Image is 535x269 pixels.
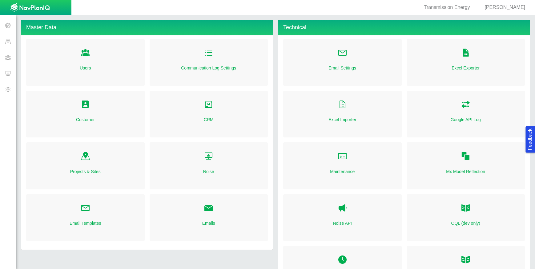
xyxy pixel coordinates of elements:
[81,202,90,215] a: Folder Open Icon
[338,253,347,267] a: Folder Open Icon
[150,91,268,137] div: Folder Open Icon CRM
[283,142,402,189] div: Folder Open Icon Maintenance
[70,220,101,226] a: Email Templates
[461,202,470,215] a: OQL
[10,3,50,13] img: UrbanGroupSolutionsTheme$USG_Images$logo.png
[150,142,268,189] div: Folder Open Icon Noise
[446,168,485,175] a: Mx Model Reflection
[451,117,481,123] a: Google API Log
[81,98,90,112] a: Folder Open Icon
[461,46,470,60] a: Folder Open Icon
[26,142,145,189] div: Folder Open Icon Projects & Sites
[283,91,402,137] div: Folder Open Icon Excel Importer
[150,39,268,86] div: Folder Open Icon Communication Log Settings
[76,117,95,123] a: Customer
[330,168,355,175] a: Maintenance
[407,91,525,137] div: Folder Open Icon Google API Log
[407,39,525,86] div: Folder Open Icon Excel Exporter
[70,168,101,175] a: Projects & Sites
[338,202,347,215] a: Noise API
[181,65,236,71] a: Communication Log Settings
[26,194,145,241] div: Folder Open Icon Email Templates
[204,46,213,60] a: Folder Open Icon
[407,142,525,189] div: Folder Open Icon Mx Model Reflection
[525,126,535,152] button: Feedback
[461,98,470,112] a: Folder Open Icon
[81,150,90,163] a: Folder Open Icon
[204,98,213,112] a: Folder Open Icon
[204,150,213,163] a: Folder Open Icon
[203,168,214,175] a: Noise
[461,150,470,163] a: Folder Open Icon
[338,150,347,163] a: Folder Open Icon
[202,220,215,226] a: Emails
[283,39,402,86] div: Folder Open Icon Email Settings
[204,202,213,215] a: Folder Open Icon
[424,5,470,10] span: Transmission Energy
[338,46,347,60] a: Folder Open Icon
[338,98,347,112] a: Folder Open Icon
[333,220,352,226] a: Noise API
[451,220,480,226] a: OQL (dev only)
[477,4,528,11] div: [PERSON_NAME]
[26,39,145,86] div: Folder Open Icon Users
[407,194,525,241] div: OQL OQL (dev only)
[452,65,480,71] a: Excel Exporter
[328,117,356,123] a: Excel Importer
[283,194,402,241] div: Noise API Noise API
[485,5,525,10] span: [PERSON_NAME]
[204,117,214,123] a: CRM
[278,20,530,35] h4: Technical
[21,20,273,35] h4: Master Data
[150,194,268,241] div: Folder Open Icon Emails
[461,253,470,267] a: Folder Open Icon
[80,65,91,71] a: Users
[329,65,356,71] a: Email Settings
[26,91,145,137] div: Folder Open Icon Customer
[81,46,90,60] a: Folder Open Icon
